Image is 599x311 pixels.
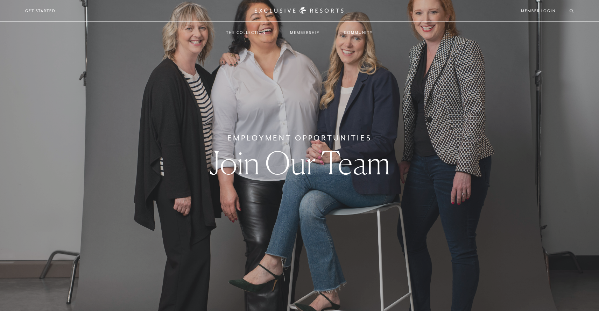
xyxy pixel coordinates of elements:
a: Get Started [25,8,56,14]
a: Member Login [521,8,556,14]
a: The Collection [219,22,273,43]
h6: Employment Opportunities [227,132,372,144]
a: Community [337,22,380,43]
h1: Join Our Team [209,147,390,179]
a: Membership [283,22,326,43]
